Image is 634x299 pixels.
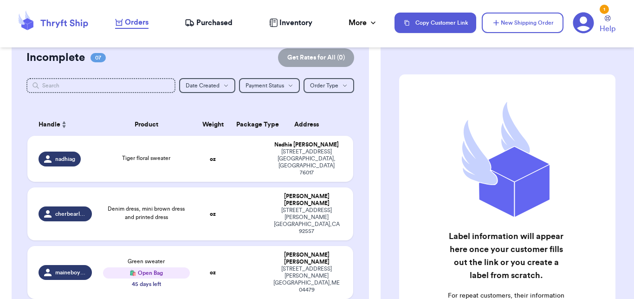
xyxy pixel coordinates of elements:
[349,17,378,28] div: More
[239,78,300,93] button: Payment Status
[97,113,195,136] th: Product
[115,17,149,29] a: Orders
[271,141,342,148] div: Nadhia [PERSON_NAME]
[304,78,354,93] button: Order Type
[26,78,175,93] input: Search
[185,17,233,28] a: Purchased
[271,252,342,266] div: [PERSON_NAME] [PERSON_NAME]
[195,113,231,136] th: Weight
[600,5,609,14] div: 1
[278,48,354,67] button: Get Rates for All (0)
[279,17,312,28] span: Inventory
[395,13,476,33] button: Copy Customer Link
[231,113,266,136] th: Package Type
[310,83,338,88] span: Order Type
[269,17,312,28] a: Inventory
[265,113,353,136] th: Address
[55,269,86,276] span: maineboytngirl
[271,148,342,176] div: [STREET_ADDRESS] [GEOGRAPHIC_DATA] , [GEOGRAPHIC_DATA] 76017
[122,155,170,161] span: Tiger floral sweater
[39,120,60,130] span: Handle
[26,50,85,65] h2: Incomplete
[125,17,149,28] span: Orders
[108,206,185,220] span: Denim dress, mini brown dress and printed dress
[600,23,615,34] span: Help
[132,280,161,288] div: 45 days left
[103,267,190,279] div: 🛍️ Open Bag
[186,83,220,88] span: Date Created
[246,83,284,88] span: Payment Status
[446,230,566,282] h2: Label information will appear here once your customer fills out the link or you create a label fr...
[573,12,594,33] a: 1
[196,17,233,28] span: Purchased
[210,270,216,275] strong: oz
[271,207,342,235] div: [STREET_ADDRESS] [PERSON_NAME][GEOGRAPHIC_DATA] , CA 92557
[128,259,165,264] span: Green sweater
[55,155,75,163] span: nadhiag
[210,156,216,162] strong: oz
[600,15,615,34] a: Help
[179,78,235,93] button: Date Created
[60,119,68,130] button: Sort ascending
[55,210,86,218] span: cherbearlove
[210,211,216,217] strong: oz
[482,13,563,33] button: New Shipping Order
[271,266,342,293] div: [STREET_ADDRESS][PERSON_NAME] [GEOGRAPHIC_DATA] , ME 04479
[91,53,106,62] span: 07
[271,193,342,207] div: [PERSON_NAME] [PERSON_NAME]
